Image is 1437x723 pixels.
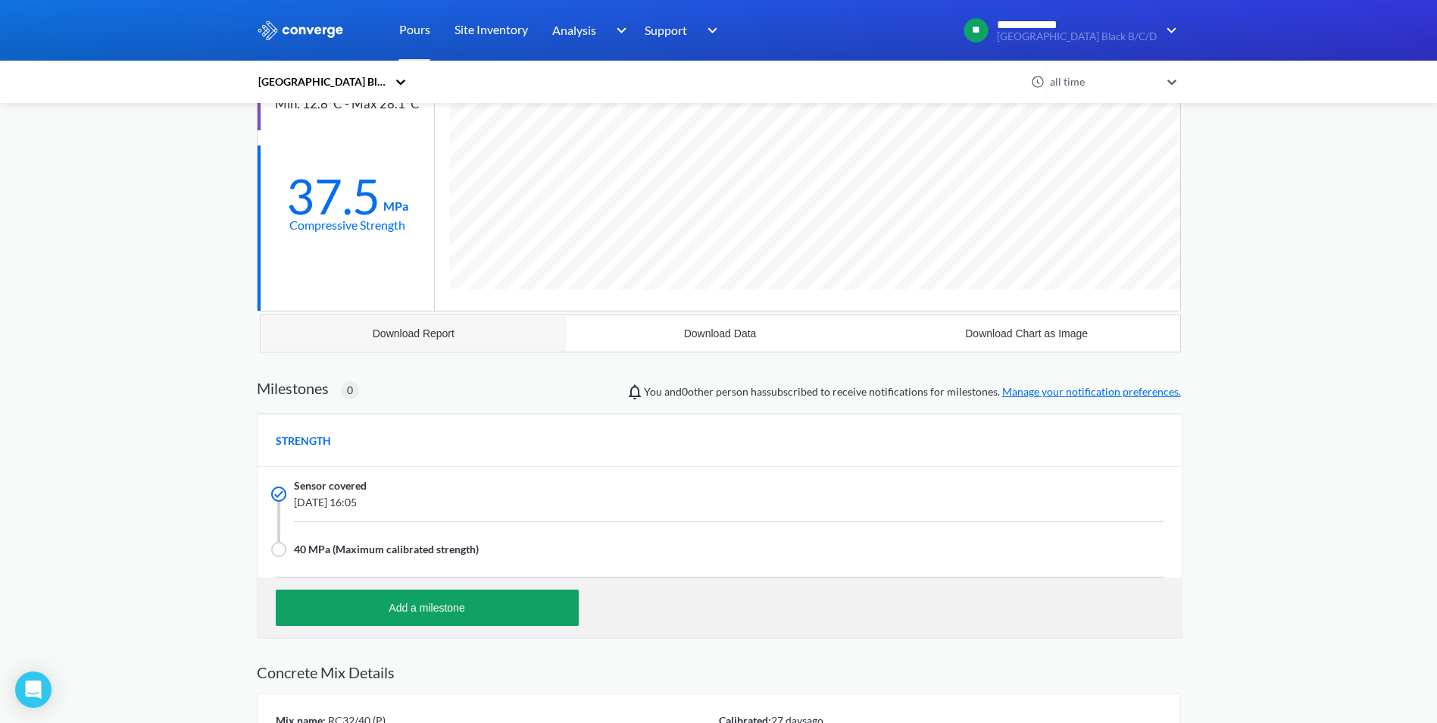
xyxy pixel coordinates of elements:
[684,327,757,340] div: Download Data
[682,385,714,398] span: 0 other
[261,315,567,352] button: Download Report
[698,21,722,39] img: downArrow.svg
[275,94,420,114] div: Min: 12.8°C - Max 28.1°C
[1157,21,1181,39] img: downArrow.svg
[276,433,331,449] span: STRENGTH
[347,382,353,399] span: 0
[257,663,1181,681] h2: Concrete Mix Details
[15,671,52,708] div: Open Intercom Messenger
[552,20,596,39] span: Analysis
[257,379,329,397] h2: Milestones
[567,315,873,352] button: Download Data
[997,31,1157,42] span: [GEOGRAPHIC_DATA] Black B/C/D
[965,327,1088,340] div: Download Chart as Image
[289,215,405,234] div: Compressive Strength
[257,20,345,40] img: logo_ewhite.svg
[1046,74,1160,90] div: all time
[1031,75,1045,89] img: icon-clock.svg
[294,494,980,511] span: [DATE] 16:05
[606,21,630,39] img: downArrow.svg
[373,327,455,340] div: Download Report
[626,383,644,401] img: notifications-icon.svg
[286,177,380,215] div: 37.5
[873,315,1180,352] button: Download Chart as Image
[645,20,687,39] span: Support
[257,74,387,90] div: [GEOGRAPHIC_DATA] Black B/C/D
[294,541,479,558] span: 40 MPa (Maximum calibrated strength)
[294,477,367,494] span: Sensor covered
[276,590,579,626] button: Add a milestone
[1002,385,1181,398] a: Manage your notification preferences.
[644,383,1181,400] span: You and person has subscribed to receive notifications for milestones.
